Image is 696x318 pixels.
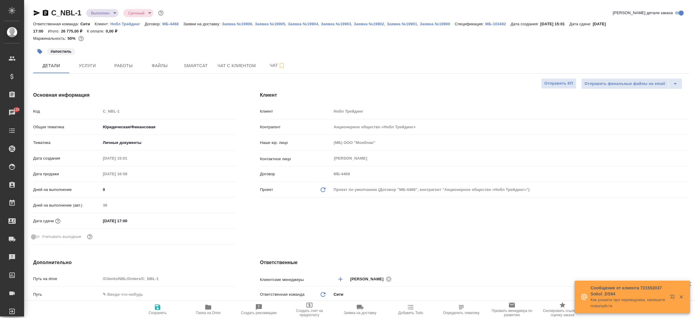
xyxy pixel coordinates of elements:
[420,21,455,27] button: Заявка №19900
[387,22,417,26] p: Заявка №19901
[109,62,138,70] span: Работы
[331,107,689,116] input: Пустое поле
[255,22,285,26] p: Заявка №19905
[260,156,332,162] p: Контактное лицо
[613,10,673,16] span: [PERSON_NAME] детали заказа
[37,62,66,70] span: Детали
[537,301,588,318] button: Скопировать ссылку на оценку заказа
[218,62,256,70] span: Чат с клиентом
[443,311,479,315] span: Определить тематику
[318,22,321,26] p: ,
[101,122,236,132] div: Юридическая/Финансовая
[350,276,387,282] span: [PERSON_NAME]
[145,62,174,70] span: Файлы
[132,301,183,318] button: Сохранить
[686,279,687,280] button: Open
[398,311,423,315] span: Добавить Todo
[33,218,54,224] p: Дата сдачи
[196,311,221,315] span: Папка на Drive
[33,92,236,99] h4: Основная информация
[387,21,417,27] button: Заявка №19901
[666,291,681,305] button: Открыть в новой вкладке
[417,22,420,26] p: ,
[260,291,305,298] p: Ответственная команда
[284,301,335,318] button: Создать счет на предоплату
[260,92,689,99] h4: Клиент
[33,9,40,17] button: Скопировать ссылку для ЯМессенджера
[77,35,85,42] button: 11249.20 RUB;
[485,22,511,26] p: МБ-103482
[222,22,252,26] p: Заявка №19906
[331,289,689,300] div: Сити
[42,234,81,240] span: Учитывать выходные
[354,22,384,26] p: Заявка №19902
[110,22,145,26] p: Нобл Трейдинг
[591,285,666,297] p: Сообщение от клиента 721552037 Sokol_DS94
[350,275,393,283] div: [PERSON_NAME]
[86,9,118,17] div: Выполнен
[181,62,210,70] span: Smartcat
[95,22,110,26] p: Клиент:
[33,155,101,161] p: Дата создания
[51,48,71,55] p: #апостиль
[581,78,669,89] button: Отправить финальные файлы на email
[67,36,77,41] p: 50%
[331,138,689,147] input: Пустое поле
[54,217,62,225] button: Если добавить услуги и заполнить их объемом, то дата рассчитается автоматически
[183,301,234,318] button: Папка на Drive
[288,22,318,26] p: Заявка №19904
[544,80,573,87] span: Отправить КП
[126,11,146,16] button: Срочный
[344,311,376,315] span: Заявка на доставку
[101,217,153,225] input: ✎ Введи что-нибудь
[351,22,354,26] p: ,
[335,301,385,318] button: Заявка на доставку
[278,62,285,69] svg: Подписаться
[260,108,332,114] p: Клиент
[436,301,487,318] button: Определить тематику
[86,233,94,241] button: Выбери, если сб и вс нужно считать рабочими днями для выполнения заказа.
[33,45,46,58] button: Добавить тэг
[260,124,332,130] p: Контрагент
[101,201,236,210] input: Пустое поле
[123,9,153,17] div: Выполнен
[511,22,540,26] p: Дата создания:
[260,187,273,193] p: Проект
[252,22,255,26] p: ,
[331,123,689,131] input: Пустое поле
[101,274,236,283] input: Пустое поле
[581,78,682,89] div: split button
[33,276,101,282] p: Путь на drive
[87,29,106,33] p: К оплате:
[675,294,687,300] button: Закрыть
[255,21,285,27] button: Заявка №19905
[61,29,87,33] p: 26 775,00 ₽
[33,140,101,146] p: Тематика
[183,22,222,26] p: Заявки на доставку:
[101,185,236,194] input: ✎ Введи что-нибудь
[241,311,277,315] span: Создать рекламацию
[455,22,485,26] p: Спецификация:
[149,311,167,315] span: Сохранить
[485,21,511,26] a: МБ-103482
[585,80,665,87] span: Отправить финальные файлы на email
[541,309,584,317] span: Скопировать ссылку на оценку заказа
[33,291,101,298] p: Путь
[487,301,537,318] button: Призвать менеджера по развитию
[162,21,183,26] a: МБ-4468
[33,124,101,130] p: Общая тематика
[33,108,101,114] p: Код
[321,22,351,26] p: Заявка №19903
[33,36,67,41] p: Маржинальность:
[10,107,24,113] span: 125
[101,107,236,116] input: Пустое поле
[420,22,455,26] p: Заявка №19900
[33,259,236,266] h4: Дополнительно
[331,170,689,178] input: Пустое поле
[331,185,689,195] div: Проект по умолчанию (Договор "МБ-4468", контрагент "Акционерное общество «Нобл Трейдинг»")
[162,22,183,26] p: МБ-4468
[33,187,101,193] p: Дней на выполнение
[234,301,284,318] button: Создать рекламацию
[157,9,165,17] button: Доп статусы указывают на важность/срочность заказа
[321,21,351,27] button: Заявка №19903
